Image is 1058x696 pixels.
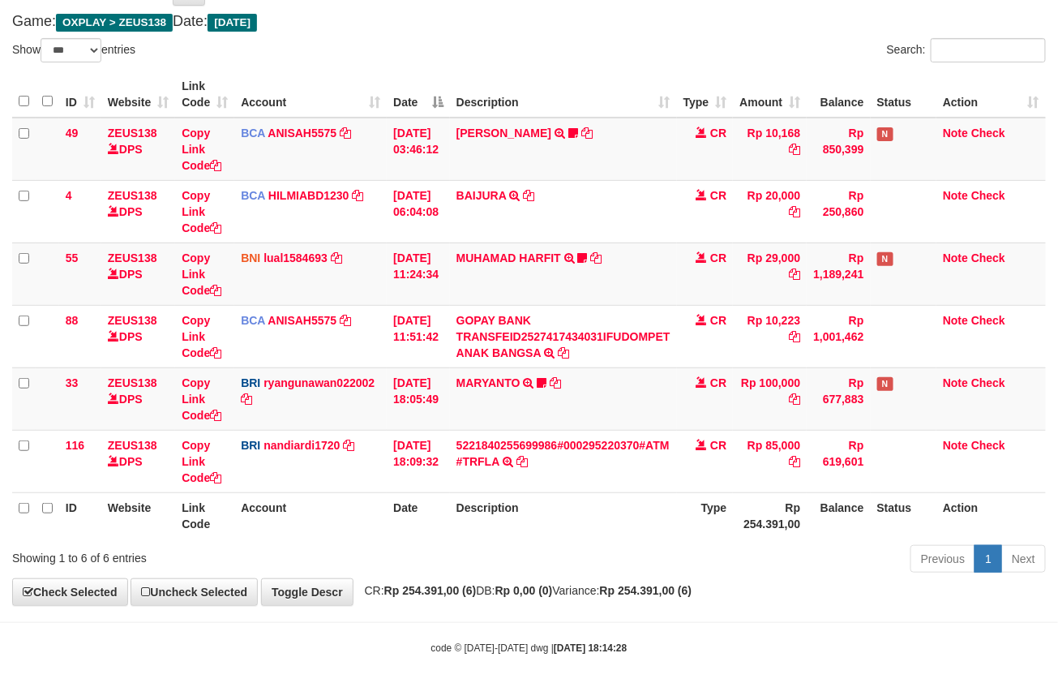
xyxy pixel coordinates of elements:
a: Copy INA PAUJANAH to clipboard [581,127,593,140]
a: lual1584693 [263,251,328,264]
a: [PERSON_NAME] [456,127,551,140]
a: Note [943,314,968,327]
a: 1 [974,545,1002,573]
td: Rp 85,000 [733,430,807,492]
td: Rp 850,399 [807,118,870,181]
a: ZEUS138 [108,376,157,389]
span: BCA [241,314,265,327]
a: Copy HILMIABD1230 to clipboard [352,189,363,202]
td: DPS [101,305,175,367]
td: DPS [101,367,175,430]
a: Copy MARYANTO to clipboard [550,376,561,389]
td: DPS [101,118,175,181]
a: Copy ryangunawan022002 to clipboard [241,393,252,406]
a: Previous [910,545,975,573]
th: Type [677,492,734,539]
th: Website [101,492,175,539]
a: Copy nandiardi1720 to clipboard [343,439,354,452]
a: Check [971,314,1005,327]
span: CR: DB: Variance: [357,584,692,597]
span: CR [710,439,726,452]
a: Copy ANISAH5575 to clipboard [340,127,351,140]
td: [DATE] 03:46:12 [387,118,450,181]
a: Copy Link Code [182,314,221,359]
span: CR [710,376,726,389]
a: HILMIABD1230 [268,189,349,202]
span: 33 [66,376,79,389]
th: Description [450,492,677,539]
a: Copy 5221840255699986#000295220370#ATM #TRFLA to clipboard [516,455,528,468]
a: MUHAMAD HARFIT [456,251,561,264]
a: Check [971,439,1005,452]
div: Showing 1 to 6 of 6 entries [12,543,429,566]
td: Rp 20,000 [733,180,807,243]
a: Copy ANISAH5575 to clipboard [340,314,351,327]
a: Copy Link Code [182,376,221,422]
td: Rp 100,000 [733,367,807,430]
strong: Rp 254.391,00 (6) [384,584,477,597]
th: Action: activate to sort column ascending [936,71,1046,118]
td: [DATE] 06:04:08 [387,180,450,243]
a: Copy Rp 20,000 to clipboard [789,205,800,218]
span: BCA [241,127,265,140]
a: Copy Rp 29,000 to clipboard [789,268,800,281]
a: 5221840255699986#000295220370#ATM #TRFLA [456,439,670,468]
label: Search: [887,38,1046,62]
a: GOPAY BANK TRANSFEID2527417434031IFUDOMPET ANAK BANGSA [456,314,670,359]
a: Copy Link Code [182,189,221,234]
th: Website: activate to sort column ascending [101,71,175,118]
span: 49 [66,127,79,140]
a: Note [943,251,968,264]
a: Check Selected [12,578,128,606]
a: Copy Link Code [182,251,221,297]
th: Type: activate to sort column ascending [677,71,734,118]
td: Rp 10,168 [733,118,807,181]
span: BNI [241,251,260,264]
a: MARYANTO [456,376,520,389]
a: Note [943,376,968,389]
a: Check [971,376,1005,389]
th: Account: activate to sort column ascending [234,71,387,118]
span: BCA [241,189,265,202]
a: Copy lual1584693 to clipboard [331,251,342,264]
a: Note [943,127,968,140]
strong: Rp 254.391,00 (6) [600,584,692,597]
th: Rp 254.391,00 [733,492,807,539]
span: CR [710,189,726,202]
a: Copy GOPAY BANK TRANSFEID2527417434031IFUDOMPET ANAK BANGSA to clipboard [558,346,569,359]
span: OXPLAY > ZEUS138 [56,14,173,32]
th: Balance [807,492,870,539]
td: Rp 29,000 [733,243,807,305]
input: Search: [931,38,1046,62]
a: BAIJURA [456,189,507,202]
a: Next [1001,545,1046,573]
th: Status [871,71,936,118]
span: Has Note [877,377,893,391]
a: Note [943,439,968,452]
td: [DATE] 18:09:32 [387,430,450,492]
td: [DATE] 11:51:42 [387,305,450,367]
th: Amount: activate to sort column ascending [733,71,807,118]
span: 88 [66,314,79,327]
strong: [DATE] 18:14:28 [554,642,627,654]
th: Link Code: activate to sort column ascending [175,71,234,118]
span: 55 [66,251,79,264]
small: code © [DATE]-[DATE] dwg | [431,642,628,654]
a: ryangunawan022002 [263,376,375,389]
td: [DATE] 11:24:34 [387,243,450,305]
a: Uncheck Selected [131,578,258,606]
th: Balance [807,71,870,118]
th: ID: activate to sort column ascending [59,71,101,118]
td: DPS [101,243,175,305]
td: [DATE] 18:05:49 [387,367,450,430]
a: ANISAH5575 [268,127,336,140]
td: Rp 677,883 [807,367,870,430]
span: CR [710,127,726,140]
a: Check [971,251,1005,264]
a: ZEUS138 [108,189,157,202]
span: BRI [241,439,260,452]
th: Status [871,492,936,539]
td: Rp 1,189,241 [807,243,870,305]
a: Copy Link Code [182,127,221,172]
h4: Game: Date: [12,14,1046,30]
